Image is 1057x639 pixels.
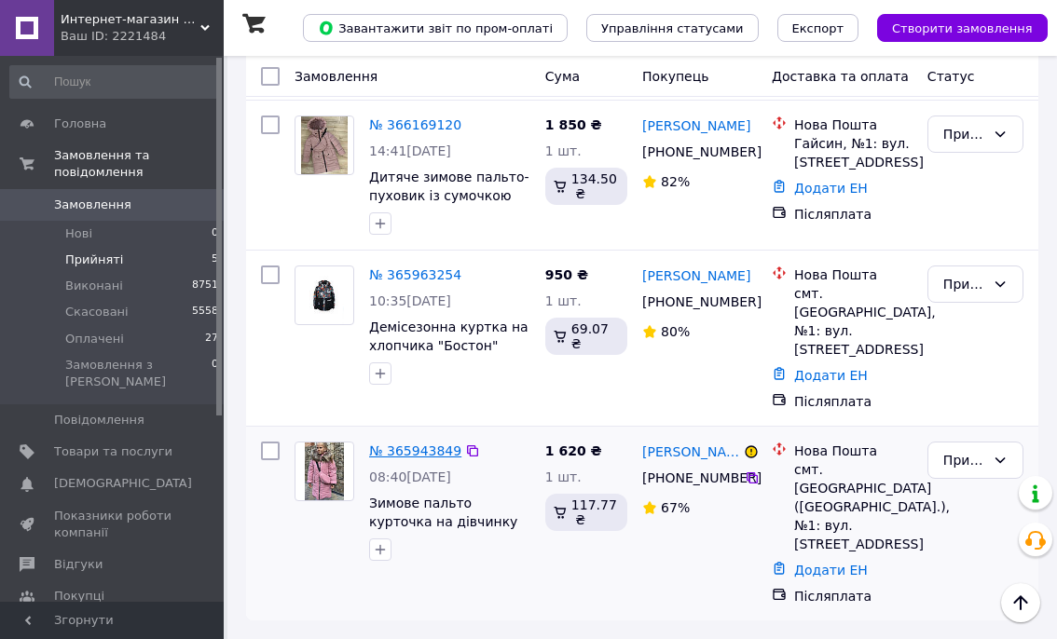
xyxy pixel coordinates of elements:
span: Виконані [65,278,123,294]
span: Замовлення [54,197,131,213]
span: Повідомлення [54,412,144,428]
div: Прийнято [943,124,985,144]
span: 950 ₴ [545,267,588,282]
span: Головна [54,116,106,132]
a: № 365963254 [369,267,461,282]
span: 1 шт. [545,143,582,158]
span: 27 [205,331,218,347]
button: Завантажити звіт по пром-оплаті [303,14,568,42]
input: Пошук [9,65,220,99]
a: Додати ЕН [794,181,868,196]
span: 0 [212,225,218,242]
a: № 365943849 [369,443,461,458]
a: Додати ЕН [794,563,868,578]
a: Додати ЕН [794,368,868,383]
a: Створити замовлення [858,20,1048,34]
button: Створити замовлення [877,14,1048,42]
span: Покупці [54,588,104,605]
span: Скасовані [65,304,129,320]
span: 67% [661,500,690,515]
span: 1 шт. [545,469,582,484]
button: Експорт [777,14,859,42]
div: Гайсин, №1: вул. [STREET_ADDRESS] [794,134,913,171]
span: Статус [927,69,975,84]
a: Зимове пальто курточка на дівчинку «[PERSON_NAME]» із [STREET_ADDRESS] [369,496,517,566]
a: Фото товару [295,116,354,175]
div: Післяплата [794,205,913,224]
span: 1 620 ₴ [545,443,602,458]
div: Післяплата [794,392,913,411]
span: Прийняті [65,252,123,268]
img: Фото товару [305,442,344,500]
span: Замовлення [295,69,377,84]
div: смт. [GEOGRAPHIC_DATA], №1: вул. [STREET_ADDRESS] [794,284,913,359]
div: 134.50 ₴ [545,168,627,205]
a: № 366169120 [369,117,461,132]
div: смт. [GEOGRAPHIC_DATA] ([GEOGRAPHIC_DATA].), №1: вул. [STREET_ADDRESS] [794,460,913,553]
span: 1 850 ₴ [545,117,602,132]
div: [PHONE_NUMBER] [638,465,745,491]
span: Доставка та оплата [772,69,909,84]
span: Показники роботи компанії [54,508,172,541]
div: Прийнято [943,274,985,294]
span: Завантажити звіт по пром-оплаті [318,20,553,36]
span: [DEMOGRAPHIC_DATA] [54,475,192,492]
div: Ваш ID: 2221484 [61,28,224,45]
span: Замовлення та повідомлення [54,147,224,181]
span: Управління статусами [601,21,744,35]
span: Експорт [792,21,844,35]
span: 0 [212,357,218,390]
div: 69.07 ₴ [545,318,627,355]
a: [PERSON_NAME] [642,116,750,135]
span: Оплачені [65,331,124,347]
span: Cума [545,69,580,84]
a: Фото товару [295,442,354,501]
span: Товари та послуги [54,443,172,460]
button: Управління статусами [586,14,759,42]
div: Нова Пошта [794,265,913,284]
img: Фото товару [305,266,344,324]
span: 5558 [192,304,218,320]
span: 14:41[DATE] [369,143,451,158]
a: Демісезонна куртка на хлопчика "Бостон" чорна з жовтогарячим 122 [369,319,528,390]
a: Дитяче зимове пальто-пуховик із сумочкою на дівчинку модель 11, темна пудра 128 [369,170,529,240]
span: Замовлення з [PERSON_NAME] [65,357,212,390]
span: 80% [661,324,690,339]
span: 08:40[DATE] [369,469,451,484]
span: 8751 [192,278,218,294]
div: Післяплата [794,587,913,605]
span: Нові [65,225,92,242]
span: Відгуки [54,556,103,573]
div: [PHONE_NUMBER] [638,139,745,165]
span: 5 [212,252,218,268]
div: Нова Пошта [794,442,913,460]
span: Створити замовлення [892,21,1033,35]
button: Наверх [1001,583,1040,622]
span: 82% [661,174,690,189]
div: [PHONE_NUMBER] [638,289,745,315]
a: [PERSON_NAME] [642,442,740,461]
span: 10:35[DATE] [369,293,451,308]
a: Фото товару [295,265,354,325]
span: 1 шт. [545,293,582,308]
img: Фото товару [301,116,347,174]
span: Интернет-магазин "GLADYS" [61,11,200,28]
div: 117.77 ₴ [545,494,627,531]
a: [PERSON_NAME] [642,266,750,285]
span: Покупець [642,69,708,84]
div: Прийнято [943,450,985,470]
div: Нова Пошта [794,116,913,134]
